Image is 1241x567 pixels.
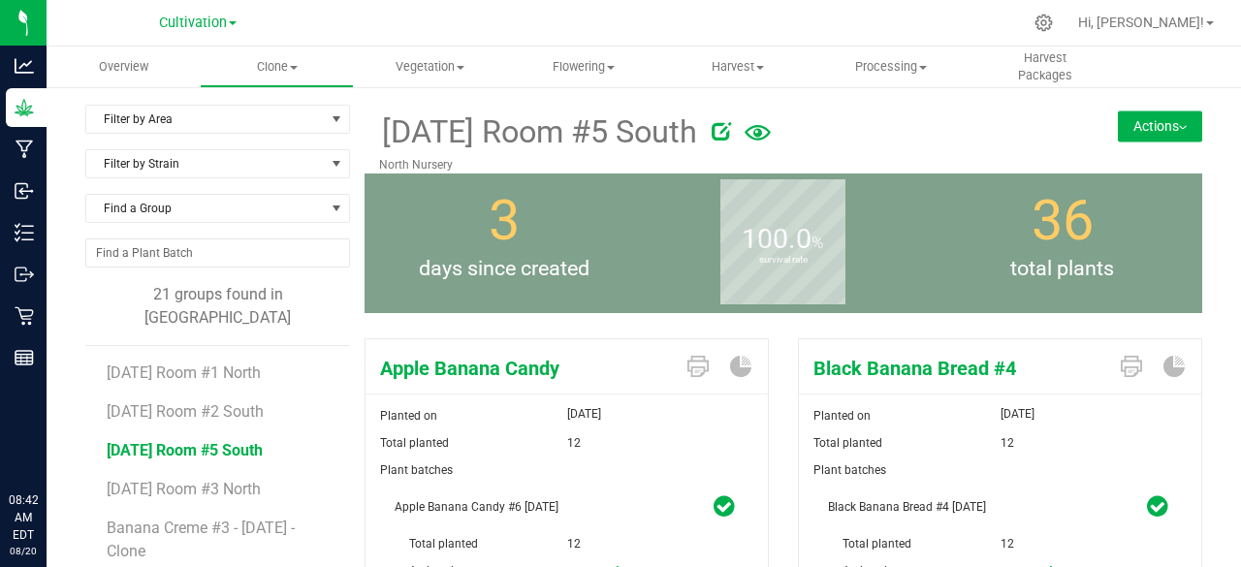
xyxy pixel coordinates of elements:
span: 12 [567,530,581,557]
span: Apple Banana Candy #6 [DATE] [395,500,558,514]
span: Harvest Packages [969,49,1120,84]
iframe: Resource center unread badge [57,409,80,432]
a: Flowering [507,47,660,87]
group-info-box: Survival rate [658,173,908,313]
inline-svg: Retail [15,306,34,326]
span: Processing [815,58,967,76]
a: Clone [200,47,353,87]
span: [DATE] [567,402,601,425]
span: Black Banana Bread #4 [799,354,1065,383]
span: Total planted [380,436,449,450]
a: Harvest Packages [968,47,1121,87]
span: [DATE] Room #3 North [107,480,261,498]
inline-svg: Grow [15,98,34,117]
group-info-box: Total number of plants [938,173,1188,313]
span: Total planted [843,537,911,551]
span: [DATE] [1001,402,1034,425]
iframe: Resource center [19,412,78,470]
input: NO DATA FOUND [86,239,349,267]
span: 36 [1032,188,1094,253]
inline-svg: Inventory [15,223,34,242]
p: North Nursery [379,156,1048,173]
a: Harvest [661,47,814,87]
span: Overview [73,58,175,76]
span: [DATE] Room #5 South [107,441,263,459]
inline-svg: Inbound [15,181,34,201]
span: total plants [923,253,1202,284]
span: [DATE] Room #5 South [379,109,697,156]
span: select [325,106,349,133]
span: Plant batches [380,457,567,484]
span: 3 [489,188,520,253]
p: 08/20 [9,544,38,558]
span: Vegetation [355,58,506,76]
a: Overview [47,47,200,87]
span: [DATE] Room #2 South [107,402,264,421]
span: plant_batch [714,492,734,520]
span: 12 [1001,429,1014,457]
div: Manage settings [1032,14,1056,32]
inline-svg: Reports [15,348,34,367]
span: plant_batch [1147,492,1167,520]
span: Apple Banana Candy [366,354,631,383]
inline-svg: Outbound [15,265,34,284]
span: Flowering [508,58,659,76]
inline-svg: Analytics [15,56,34,76]
span: Find a Group [86,195,325,222]
span: [DATE] Room #1 North [107,363,261,382]
span: 12 [1001,530,1014,557]
span: days since created [365,253,644,284]
b: survival rate [720,173,845,346]
span: Total planted [813,436,882,450]
span: Banana Creme #3 - [DATE] - Clone [107,519,295,560]
group-info-box: Days since created [379,173,629,313]
span: Planted on [380,409,437,423]
a: Vegetation [354,47,507,87]
span: Total planted [409,537,478,551]
span: 12 [567,429,581,457]
span: Apple Banana Candy #6 08.16.25 [395,493,739,520]
span: Filter by Area [86,106,325,133]
a: Processing [814,47,968,87]
inline-svg: Manufacturing [15,140,34,159]
div: 21 groups found in [GEOGRAPHIC_DATA] [85,283,350,330]
p: 08:42 AM EDT [9,491,38,544]
span: Filter by Strain [86,150,325,177]
span: Plant batches [813,457,1001,484]
button: Actions [1118,110,1202,142]
span: Black Banana Bread #4 08.16.25 [828,493,1172,520]
span: Planted on [813,409,871,423]
span: Harvest [662,58,813,76]
span: Cultivation [159,15,227,31]
span: Hi, [PERSON_NAME]! [1078,15,1204,30]
span: Clone [201,58,352,76]
span: Black Banana Bread #4 [DATE] [828,500,986,514]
